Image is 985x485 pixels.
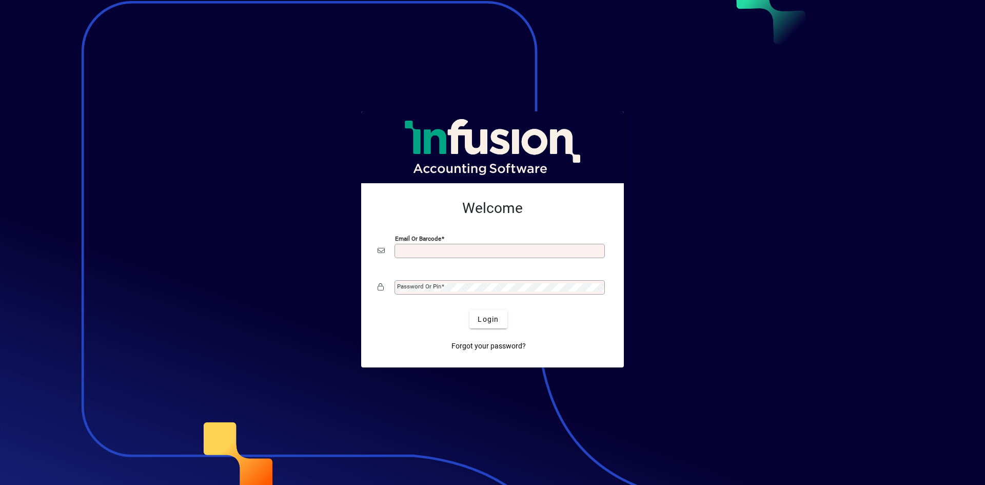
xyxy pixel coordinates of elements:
[395,235,441,242] mat-label: Email or Barcode
[478,314,499,325] span: Login
[378,200,607,217] h2: Welcome
[397,283,441,290] mat-label: Password or Pin
[451,341,526,352] span: Forgot your password?
[447,337,530,355] a: Forgot your password?
[469,310,507,328] button: Login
